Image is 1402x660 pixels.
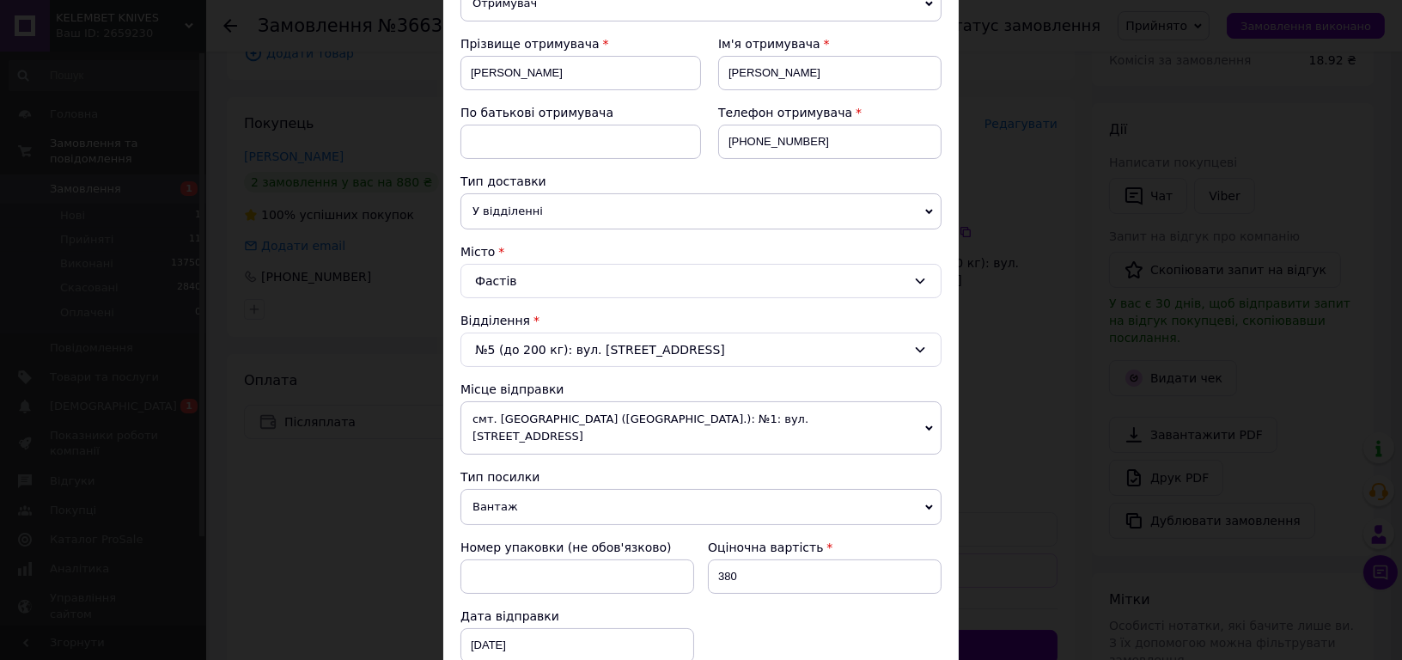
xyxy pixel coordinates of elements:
input: +380 [718,125,942,159]
span: Телефон отримувача [718,106,852,119]
span: Місце відправки [460,382,564,396]
span: У відділенні [460,193,942,229]
div: Оціночна вартість [708,539,942,556]
span: Тип доставки [460,174,546,188]
span: По батькові отримувача [460,106,613,119]
div: Номер упаковки (не обов'язково) [460,539,694,556]
span: Ім'я отримувача [718,37,820,51]
div: Дата відправки [460,608,694,625]
span: Прізвище отримувача [460,37,600,51]
span: смт. [GEOGRAPHIC_DATA] ([GEOGRAPHIC_DATA].): №1: вул. [STREET_ADDRESS] [460,401,942,455]
div: Фастів [460,264,942,298]
div: Відділення [460,312,942,329]
div: Місто [460,243,942,260]
span: Тип посилки [460,470,539,484]
span: Вантаж [460,489,942,525]
div: №5 (до 200 кг): вул. [STREET_ADDRESS] [460,333,942,367]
